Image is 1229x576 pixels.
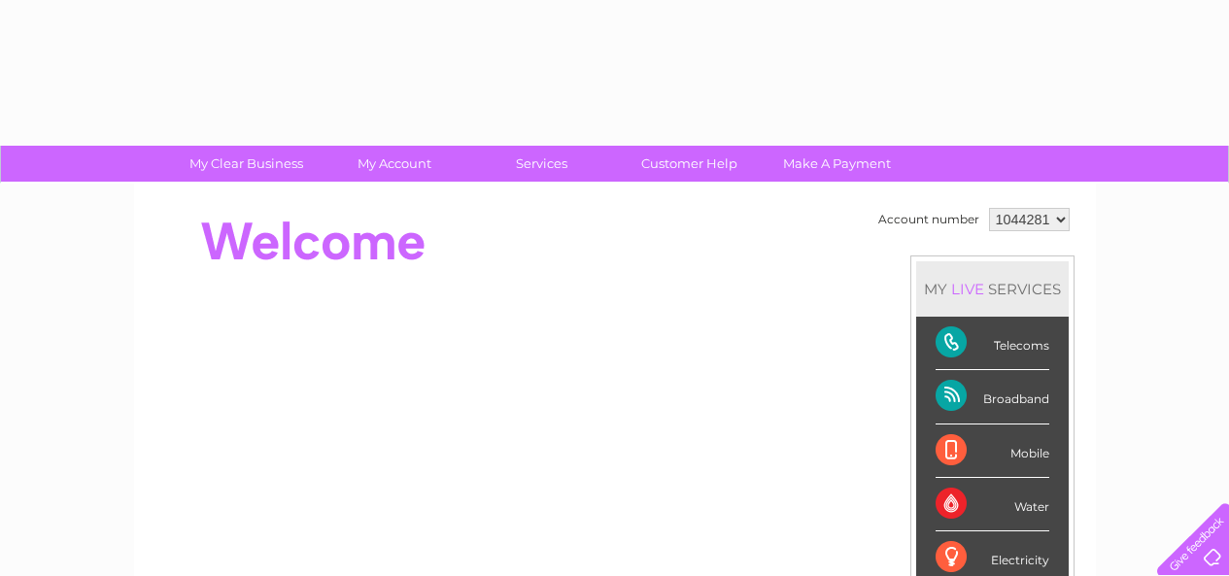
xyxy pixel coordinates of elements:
a: Services [461,146,622,182]
div: Water [936,478,1049,531]
div: LIVE [947,280,988,298]
a: Customer Help [609,146,769,182]
a: Make A Payment [757,146,917,182]
td: Account number [873,203,984,236]
div: Mobile [936,424,1049,478]
div: Telecoms [936,317,1049,370]
a: My Clear Business [166,146,326,182]
div: Broadband [936,370,1049,424]
a: My Account [314,146,474,182]
div: MY SERVICES [916,261,1069,317]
